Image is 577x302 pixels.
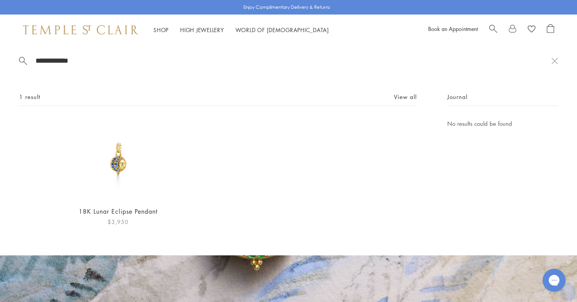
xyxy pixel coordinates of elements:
[489,24,497,36] a: Search
[153,25,329,35] nav: Main navigation
[23,25,138,34] img: Temple St. Clair
[394,93,417,101] a: View all
[180,26,224,34] a: High JewelleryHigh Jewellery
[108,218,129,226] span: $3,950
[78,119,158,200] img: 18K Lunar Eclipse Pendant
[19,92,40,102] span: 1 result
[528,24,535,36] a: View Wishlist
[547,24,554,36] a: Open Shopping Bag
[447,119,558,128] p: No results could be found
[447,92,467,102] span: Journal
[79,207,158,216] a: 18K Lunar Eclipse Pendant
[243,3,330,11] p: Enjoy Complimentary Delivery & Returns
[539,266,569,294] iframe: Gorgias live chat messenger
[235,26,329,34] a: World of [DEMOGRAPHIC_DATA]World of [DEMOGRAPHIC_DATA]
[153,26,169,34] a: ShopShop
[428,25,478,32] a: Book an Appointment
